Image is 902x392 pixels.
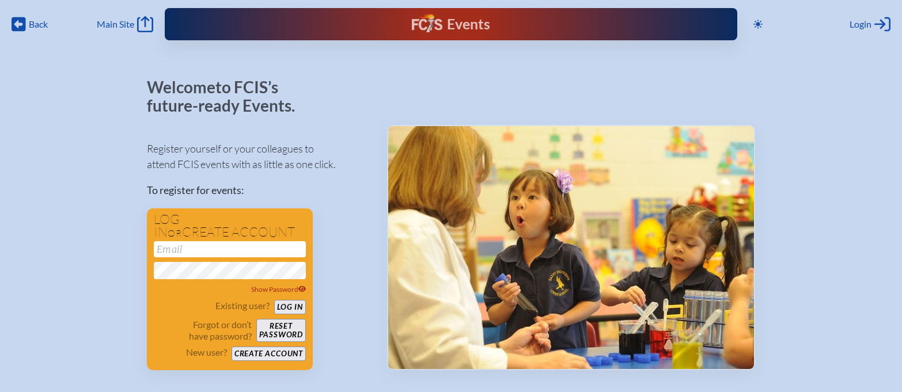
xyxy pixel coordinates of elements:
[168,227,182,239] span: or
[154,213,306,239] h1: Log in create account
[326,14,575,35] div: FCIS Events — Future ready
[251,285,306,294] span: Show Password
[97,16,153,32] a: Main Site
[97,18,134,30] span: Main Site
[147,141,369,172] p: Register yourself or your colleagues to attend FCIS events with as little as one click.
[186,347,227,358] p: New user?
[274,300,306,314] button: Log in
[29,18,48,30] span: Back
[232,347,306,361] button: Create account
[215,300,270,311] p: Existing user?
[154,319,252,342] p: Forgot or don’t have password?
[147,78,308,115] p: Welcome to FCIS’s future-ready Events.
[388,126,754,369] img: Events
[256,319,306,342] button: Resetpassword
[147,182,369,198] p: To register for events:
[850,18,871,30] span: Login
[154,241,306,257] input: Email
